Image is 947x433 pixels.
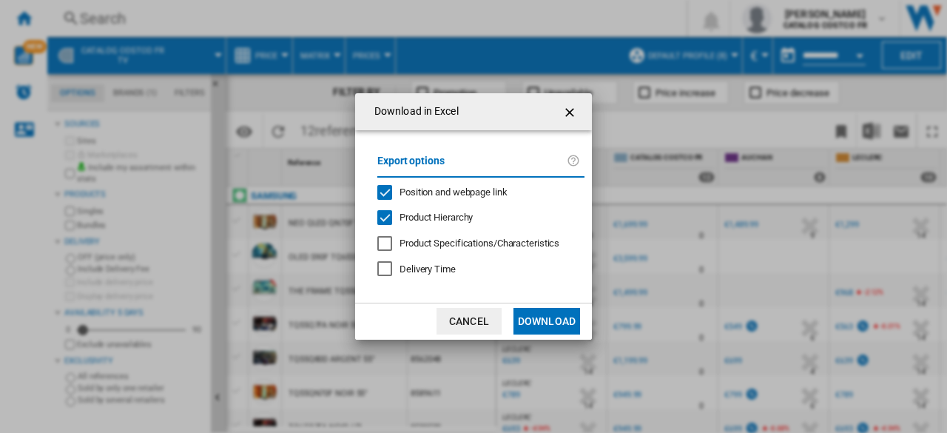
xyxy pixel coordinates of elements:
ng-md-icon: getI18NText('BUTTONS.CLOSE_DIALOG') [562,104,580,121]
label: Export options [377,152,567,180]
span: Delivery Time [400,264,456,275]
md-checkbox: Position and webpage link [377,185,573,199]
h4: Download in Excel [367,104,459,119]
span: Position and webpage link [400,187,508,198]
div: Only applies to Category View [400,237,559,250]
button: getI18NText('BUTTONS.CLOSE_DIALOG') [556,97,586,127]
md-checkbox: Delivery Time [377,262,584,276]
button: Cancel [437,308,502,335]
md-checkbox: Product Hierarchy [377,211,573,225]
span: Product Hierarchy [400,212,473,223]
button: Download [513,308,580,335]
span: Product Specifications/Characteristics [400,238,559,249]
